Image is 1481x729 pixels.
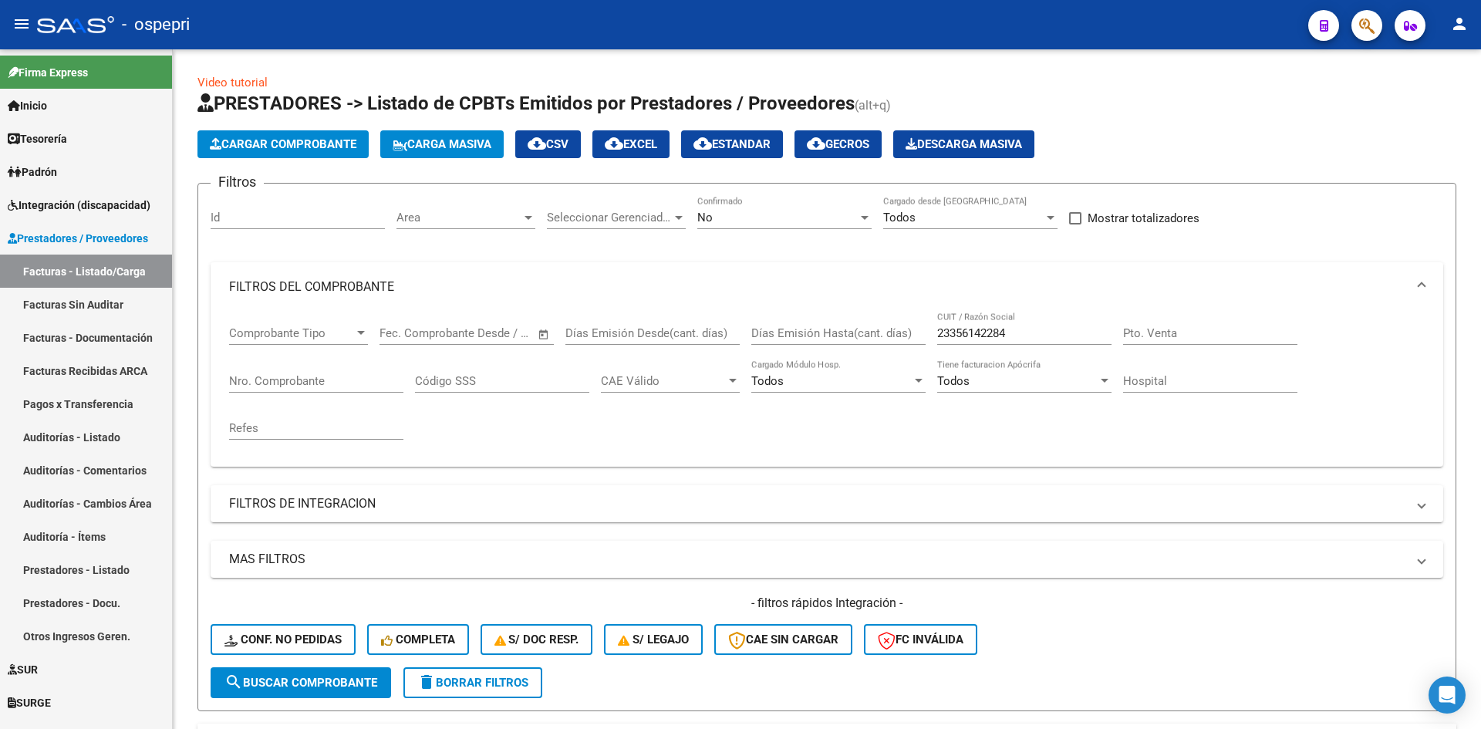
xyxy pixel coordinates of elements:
[528,137,568,151] span: CSV
[693,137,771,151] span: Estandar
[1088,209,1199,228] span: Mostrar totalizadores
[893,130,1034,158] app-download-masive: Descarga masiva de comprobantes (adjuntos)
[547,211,672,224] span: Seleccionar Gerenciador
[229,551,1406,568] mat-panel-title: MAS FILTROS
[403,667,542,698] button: Borrar Filtros
[906,137,1022,151] span: Descarga Masiva
[380,130,504,158] button: Carga Masiva
[211,595,1443,612] h4: - filtros rápidos Integración -
[417,676,528,690] span: Borrar Filtros
[728,633,838,646] span: CAE SIN CARGAR
[211,262,1443,312] mat-expansion-panel-header: FILTROS DEL COMPROBANTE
[1450,15,1469,33] mat-icon: person
[893,130,1034,158] button: Descarga Masiva
[456,326,531,340] input: Fecha fin
[8,694,51,711] span: SURGE
[224,633,342,646] span: Conf. no pedidas
[197,76,268,89] a: Video tutorial
[807,137,869,151] span: Gecros
[883,211,916,224] span: Todos
[229,326,354,340] span: Comprobante Tipo
[601,374,726,388] span: CAE Válido
[693,134,712,153] mat-icon: cloud_download
[8,230,148,247] span: Prestadores / Proveedores
[535,326,553,343] button: Open calendar
[494,633,579,646] span: S/ Doc Resp.
[380,326,442,340] input: Fecha inicio
[197,93,855,114] span: PRESTADORES -> Listado de CPBTs Emitidos por Prestadores / Proveedores
[807,134,825,153] mat-icon: cloud_download
[211,485,1443,522] mat-expansion-panel-header: FILTROS DE INTEGRACION
[381,633,455,646] span: Completa
[210,137,356,151] span: Cargar Comprobante
[8,64,88,81] span: Firma Express
[122,8,190,42] span: - ospepri
[396,211,521,224] span: Area
[8,661,38,678] span: SUR
[224,673,243,691] mat-icon: search
[8,164,57,181] span: Padrón
[1429,677,1466,714] div: Open Intercom Messenger
[618,633,689,646] span: S/ legajo
[211,312,1443,467] div: FILTROS DEL COMPROBANTE
[605,134,623,153] mat-icon: cloud_download
[211,171,264,193] h3: Filtros
[592,130,670,158] button: EXCEL
[393,137,491,151] span: Carga Masiva
[367,624,469,655] button: Completa
[528,134,546,153] mat-icon: cloud_download
[751,374,784,388] span: Todos
[714,624,852,655] button: CAE SIN CARGAR
[8,130,67,147] span: Tesorería
[878,633,963,646] span: FC Inválida
[864,624,977,655] button: FC Inválida
[681,130,783,158] button: Estandar
[224,676,377,690] span: Buscar Comprobante
[8,197,150,214] span: Integración (discapacidad)
[211,541,1443,578] mat-expansion-panel-header: MAS FILTROS
[937,374,970,388] span: Todos
[515,130,581,158] button: CSV
[417,673,436,691] mat-icon: delete
[855,98,891,113] span: (alt+q)
[211,624,356,655] button: Conf. no pedidas
[697,211,713,224] span: No
[604,624,703,655] button: S/ legajo
[794,130,882,158] button: Gecros
[605,137,657,151] span: EXCEL
[481,624,593,655] button: S/ Doc Resp.
[12,15,31,33] mat-icon: menu
[197,130,369,158] button: Cargar Comprobante
[229,495,1406,512] mat-panel-title: FILTROS DE INTEGRACION
[8,97,47,114] span: Inicio
[211,667,391,698] button: Buscar Comprobante
[229,278,1406,295] mat-panel-title: FILTROS DEL COMPROBANTE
